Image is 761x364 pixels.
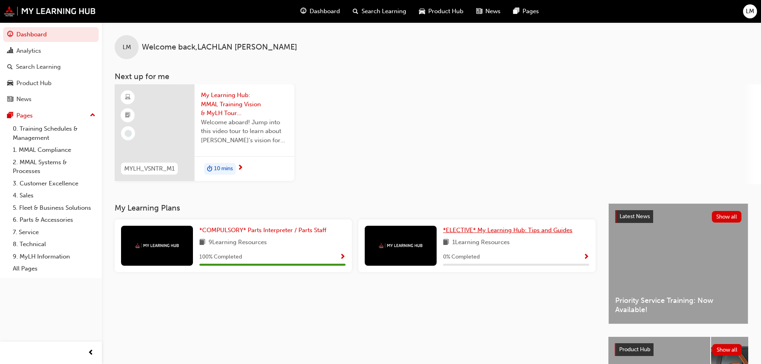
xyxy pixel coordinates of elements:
span: prev-icon [88,348,94,358]
button: Show all [712,344,742,356]
span: duration-icon [207,164,213,174]
span: news-icon [7,96,13,103]
span: Product Hub [619,346,650,353]
span: News [485,7,501,16]
img: mmal [4,6,96,16]
span: Welcome aboard! Jump into this video tour to learn about [PERSON_NAME]'s vision for your learning... [201,118,288,145]
button: Show all [712,211,742,223]
a: *ELECTIVE* My Learning Hub: Tips and Guides [443,226,576,235]
span: Show Progress [340,254,346,261]
span: MYLH_VSNTR_M1 [124,164,175,173]
a: 6. Parts & Accessories [10,214,99,226]
a: All Pages [10,263,99,275]
a: 7. Service [10,226,99,239]
span: Product Hub [428,7,463,16]
span: 0 % Completed [443,253,480,262]
a: car-iconProduct Hub [413,3,470,20]
span: up-icon [90,110,95,121]
a: Product HubShow all [615,343,742,356]
button: Show Progress [340,252,346,262]
a: 9. MyLH Information [10,251,99,263]
span: search-icon [7,64,13,71]
a: Dashboard [3,27,99,42]
span: 100 % Completed [199,253,242,262]
span: *COMPULSORY* Parts Interpreter / Parts Staff [199,227,326,234]
button: Pages [3,108,99,123]
span: My Learning Hub: MMAL Training Vision & MyLH Tour (Elective) [201,91,288,118]
a: 0. Training Schedules & Management [10,123,99,144]
a: search-iconSearch Learning [346,3,413,20]
span: 9 Learning Resources [209,238,267,248]
span: booktick-icon [125,110,131,121]
span: news-icon [476,6,482,16]
span: car-icon [419,6,425,16]
div: Pages [16,111,33,120]
span: 1 Learning Resources [452,238,510,248]
span: Latest News [620,213,650,220]
span: guage-icon [7,31,13,38]
span: learningRecordVerb_NONE-icon [125,130,132,137]
a: 5. Fleet & Business Solutions [10,202,99,214]
button: LM [743,4,757,18]
span: chart-icon [7,48,13,55]
span: Dashboard [310,7,340,16]
span: book-icon [199,238,205,248]
button: DashboardAnalyticsSearch LearningProduct HubNews [3,26,99,108]
button: Show Progress [583,252,589,262]
a: pages-iconPages [507,3,545,20]
span: learningResourceType_ELEARNING-icon [125,92,131,103]
span: Search Learning [362,7,406,16]
span: search-icon [353,6,358,16]
span: *ELECTIVE* My Learning Hub: Tips and Guides [443,227,572,234]
a: Product Hub [3,76,99,91]
a: guage-iconDashboard [294,3,346,20]
span: next-icon [237,165,243,172]
a: 3. Customer Excellence [10,177,99,190]
div: News [16,95,32,104]
span: pages-icon [7,112,13,119]
div: Product Hub [16,79,52,88]
div: Analytics [16,46,41,56]
h3: Next up for me [102,72,761,81]
span: book-icon [443,238,449,248]
a: news-iconNews [470,3,507,20]
span: 10 mins [214,164,233,173]
a: Latest NewsShow allPriority Service Training: Now Available! [608,203,748,324]
span: Show Progress [583,254,589,261]
span: Welcome back , LACHLAN [PERSON_NAME] [142,43,297,52]
a: 2. MMAL Systems & Processes [10,156,99,177]
img: mmal [135,243,179,248]
a: Analytics [3,44,99,58]
a: Latest NewsShow all [615,210,741,223]
a: 4. Sales [10,189,99,202]
span: Priority Service Training: Now Available! [615,296,741,314]
span: LM [746,7,754,16]
span: LM [123,43,131,52]
div: Search Learning [16,62,61,72]
span: Pages [523,7,539,16]
a: News [3,92,99,107]
a: Search Learning [3,60,99,74]
img: mmal [379,243,423,248]
a: *COMPULSORY* Parts Interpreter / Parts Staff [199,226,330,235]
a: 1. MMAL Compliance [10,144,99,156]
span: car-icon [7,80,13,87]
a: 8. Technical [10,238,99,251]
a: MYLH_VSNTR_M1My Learning Hub: MMAL Training Vision & MyLH Tour (Elective)Welcome aboard! Jump int... [115,84,294,181]
span: guage-icon [300,6,306,16]
span: pages-icon [513,6,519,16]
h3: My Learning Plans [115,203,596,213]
